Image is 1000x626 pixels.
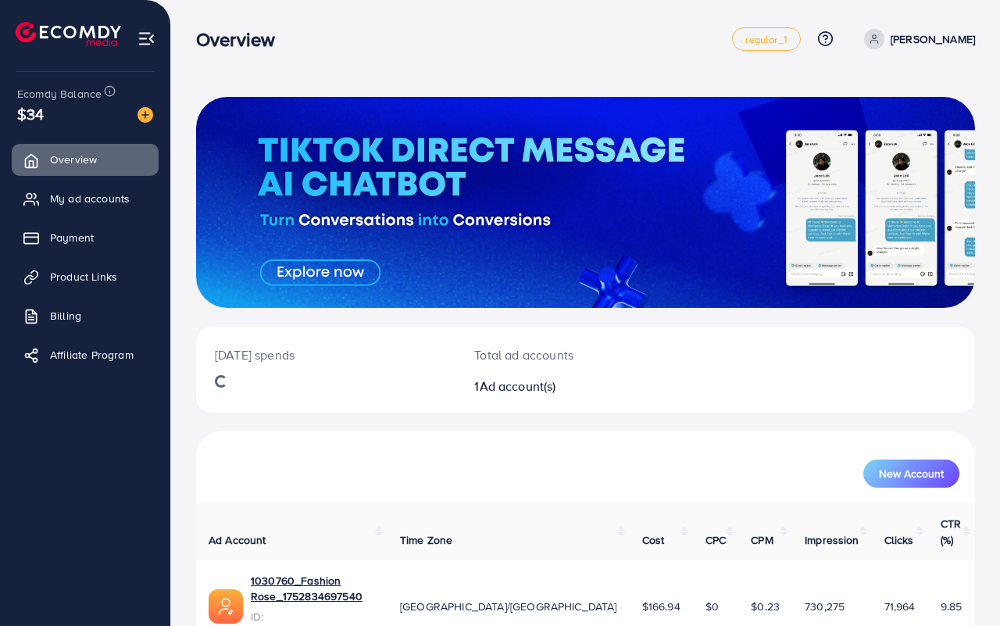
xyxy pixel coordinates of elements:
[50,269,117,284] span: Product Links
[215,345,437,364] p: [DATE] spends
[863,460,959,488] button: New Account
[12,144,159,175] a: Overview
[941,599,962,614] span: 9.85
[209,589,243,624] img: ic-ads-acc.e4c84228.svg
[209,532,266,548] span: Ad Account
[50,308,81,324] span: Billing
[196,28,287,51] h3: Overview
[12,300,159,331] a: Billing
[941,516,961,547] span: CTR (%)
[17,86,102,102] span: Ecomdy Balance
[480,377,556,395] span: Ad account(s)
[705,599,719,614] span: $0
[50,152,97,167] span: Overview
[12,339,159,370] a: Affiliate Program
[858,29,975,49] a: [PERSON_NAME]
[12,261,159,292] a: Product Links
[16,22,121,46] img: logo
[137,30,155,48] img: menu
[400,532,452,548] span: Time Zone
[12,183,159,214] a: My ad accounts
[805,532,859,548] span: Impression
[879,468,944,479] span: New Account
[891,30,975,48] p: [PERSON_NAME]
[705,532,726,548] span: CPC
[50,230,94,245] span: Payment
[751,532,773,548] span: CPM
[50,347,134,363] span: Affiliate Program
[17,102,44,125] span: $34
[474,345,631,364] p: Total ad accounts
[745,34,787,45] span: regular_1
[732,27,800,51] a: regular_1
[884,599,916,614] span: 71,964
[137,107,153,123] img: image
[400,599,617,614] span: [GEOGRAPHIC_DATA]/[GEOGRAPHIC_DATA]
[642,532,665,548] span: Cost
[884,532,914,548] span: Clicks
[805,599,845,614] span: 730,275
[751,599,780,614] span: $0.23
[12,222,159,253] a: Payment
[251,573,375,605] a: 1030760_Fashion Rose_1752834697540
[50,191,130,206] span: My ad accounts
[474,379,631,394] h2: 1
[642,599,680,614] span: $166.94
